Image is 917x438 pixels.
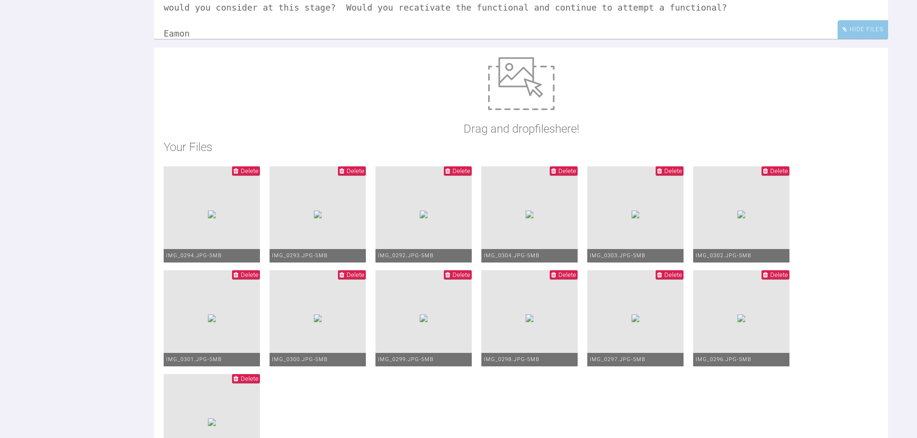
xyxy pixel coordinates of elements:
[241,167,258,175] span: Delete
[272,252,328,259] span: IMG_0293.JPG - 5MB
[166,356,222,363] span: IMG_0301.JPG - 5MB
[452,167,470,175] span: Delete
[314,314,322,322] img: 9fda822d-efed-4c39-88b7-f1040012aa18
[166,252,222,259] span: IMG_0294.JPG - 5MB
[696,252,751,259] span: IMG_0302.JPG - 5MB
[737,211,745,218] img: 3eea8df1-da51-40b0-86fd-2c4d6af32ca6
[590,356,646,363] span: IMG_0297.JPG - 5MB
[664,271,682,278] span: Delete
[770,271,788,278] span: Delete
[590,252,646,259] span: IMG_0303.JPG - 5MB
[164,138,878,156] h2: Your Files
[464,120,579,138] p: Drag and drop files here!
[558,271,576,278] span: Delete
[526,314,533,322] img: 826424ad-2d59-4b89-945e-5b1de39eaea8
[378,252,434,259] span: IMG_0292.JPG - 5MB
[314,211,322,218] img: fe0834ac-0134-4944-8114-5f1126b125c9
[378,356,434,363] span: IMG_0299.JPG - 5MB
[452,271,470,278] span: Delete
[347,271,364,278] span: Delete
[272,356,328,363] span: IMG_0300.JPG - 5MB
[208,418,216,426] img: 38aeb867-e68e-47bb-acf7-f99f652ae644
[664,167,682,175] span: Delete
[526,211,533,218] img: 01b17f8a-d569-4925-93f0-6195db7b42da
[241,271,258,278] span: Delete
[838,20,888,39] div: Hide Files
[484,356,540,363] span: IMG_0298.JPG - 5MB
[208,314,216,322] img: e2dfb31e-0c59-41b1-b98e-16a84cbedf51
[208,211,216,218] img: 94ac5c9e-97e1-46fc-9141-7696ea0e21df
[632,211,639,218] img: 902bbdf5-7c2c-4746-a835-6ddc38549bef
[632,314,639,322] img: 00393d96-2c3f-41f5-9b5f-acb73d6dc8a7
[347,167,364,175] span: Delete
[484,252,540,259] span: IMG_0304.JPG - 5MB
[420,314,427,322] img: 95eac5a4-cc68-4f0e-9589-756636e382ce
[558,167,576,175] span: Delete
[737,314,745,322] img: 5946c38a-9134-4cd2-8f5d-63b8818dc773
[770,167,788,175] span: Delete
[696,356,751,363] span: IMG_0296.JPG - 5MB
[241,375,258,382] span: Delete
[420,211,427,218] img: bbb8340e-2d76-47d6-ad6a-9ae317b31bf4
